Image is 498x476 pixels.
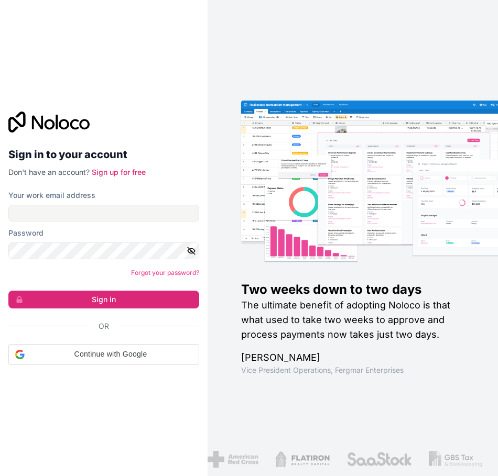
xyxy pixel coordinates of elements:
a: Sign up for free [92,168,146,176]
img: /assets/saastock-C6Zbiodz.png [346,451,412,468]
h2: Sign in to your account [8,145,199,164]
h1: Vice President Operations , Fergmar Enterprises [241,365,464,375]
button: Sign in [8,291,199,308]
input: Password [8,242,199,259]
h1: [PERSON_NAME] [241,350,464,365]
img: /assets/gbstax-C-GtDUiK.png [429,451,482,468]
h1: Two weeks down to two days [241,281,464,298]
img: /assets/american-red-cross-BAupjrZR.png [208,451,258,468]
input: Email address [8,205,199,222]
div: Continue with Google [8,344,199,365]
span: Don't have an account? [8,168,90,176]
img: /assets/flatiron-C8eUkumj.png [275,451,330,468]
span: Continue with Google [29,349,192,360]
span: Or [99,321,109,331]
a: Forgot your password? [131,269,199,276]
label: Your work email address [8,190,95,201]
label: Password [8,228,44,238]
h2: The ultimate benefit of adopting Noloco is that what used to take two weeks to approve and proces... [241,298,464,342]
